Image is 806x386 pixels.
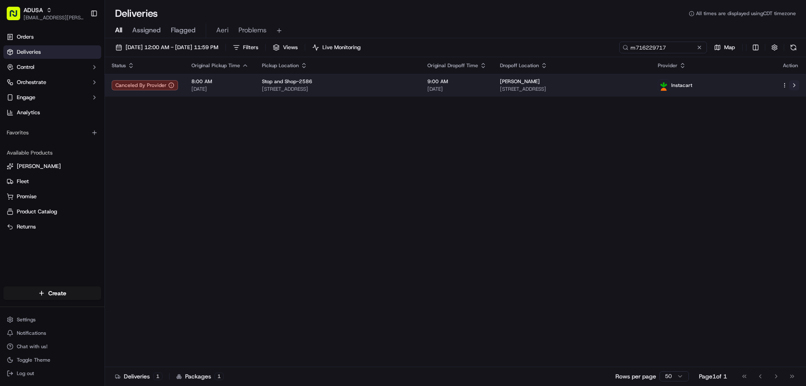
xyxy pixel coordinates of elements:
span: [PERSON_NAME] [500,78,540,85]
span: 9:00 AM [427,78,487,85]
span: Filters [243,44,258,51]
button: Product Catalog [3,205,101,218]
button: Create [3,286,101,300]
span: Pickup Location [262,62,299,69]
span: Returns [17,223,36,231]
p: Rows per page [615,372,656,381]
button: ADUSA [24,6,43,14]
button: Returns [3,220,101,234]
button: Orchestrate [3,76,101,89]
button: Settings [3,314,101,326]
span: Assigned [132,25,161,35]
a: Promise [7,193,98,200]
div: Available Products [3,146,101,160]
span: Live Monitoring [322,44,361,51]
span: Instacart [671,82,692,89]
p: Welcome 👋 [8,34,153,47]
a: Fleet [7,178,98,185]
span: Orchestrate [17,79,46,86]
span: Orders [17,33,34,41]
button: Engage [3,91,101,104]
span: Chat with us! [17,343,47,350]
button: Notifications [3,327,101,339]
a: Deliveries [3,45,101,59]
span: Dropoff Location [500,62,539,69]
button: Chat with us! [3,341,101,352]
span: Fleet [17,178,29,185]
div: 📗 [8,123,15,129]
div: 1 [153,373,162,380]
span: Pylon [84,142,102,149]
span: All [115,25,122,35]
span: Knowledge Base [17,122,64,130]
span: API Documentation [79,122,135,130]
button: Control [3,60,101,74]
button: Live Monitoring [309,42,364,53]
span: Problems [238,25,267,35]
span: [PERSON_NAME] [17,163,61,170]
span: Notifications [17,330,46,336]
span: Product Catalog [17,208,57,215]
a: Product Catalog [7,208,98,215]
button: Refresh [788,42,799,53]
button: Start new chat [143,83,153,93]
span: [STREET_ADDRESS] [500,86,644,92]
img: 1736555255976-a54dd68f-1ca7-489b-9aae-adbdc363a1c4 [8,80,24,95]
span: Stop and Shop-2586 [262,78,312,85]
a: Powered byPylon [59,142,102,149]
a: [PERSON_NAME] [7,163,98,170]
span: Settings [17,316,36,323]
button: [EMAIL_ADDRESS][PERSON_NAME][DOMAIN_NAME] [24,14,84,21]
span: [DATE] [191,86,249,92]
input: Got a question? Start typing here... [22,54,151,63]
button: Log out [3,368,101,379]
span: Map [724,44,735,51]
a: Returns [7,223,98,231]
button: Filters [229,42,262,53]
button: Map [710,42,739,53]
span: Deliveries [124,372,150,381]
button: [DATE] 12:00 AM - [DATE] 11:59 PM [112,42,222,53]
div: 1 [215,373,224,380]
span: Packages [185,372,211,381]
div: 💻 [71,123,78,129]
div: Action [782,62,799,69]
span: Analytics [17,109,40,116]
span: Log out [17,370,34,377]
span: Control [17,63,34,71]
span: [DATE] 12:00 AM - [DATE] 11:59 PM [126,44,218,51]
button: Promise [3,190,101,203]
div: Start new chat [29,80,138,89]
img: profile_instacart_ahold_partner.png [658,80,669,91]
div: Favorites [3,126,101,139]
span: Original Pickup Time [191,62,240,69]
a: Analytics [3,106,101,119]
a: Orders [3,30,101,44]
span: Promise [17,193,37,200]
button: ADUSA[EMAIL_ADDRESS][PERSON_NAME][DOMAIN_NAME] [3,3,87,24]
span: Aeri [216,25,228,35]
button: Canceled By Provider [112,80,178,90]
span: All times are displayed using CDT timezone [696,10,796,17]
button: [PERSON_NAME] [3,160,101,173]
span: [DATE] [427,86,487,92]
span: Views [283,44,298,51]
span: Toggle Theme [17,357,50,363]
span: Flagged [171,25,196,35]
span: Create [48,289,66,297]
h1: Deliveries [115,7,158,20]
span: Engage [17,94,35,101]
span: Original Dropoff Time [427,62,478,69]
div: We're available if you need us! [29,89,106,95]
button: Fleet [3,175,101,188]
div: Page 1 of 1 [699,372,727,381]
a: 💻API Documentation [68,118,138,134]
span: Deliveries [17,48,41,56]
span: Provider [658,62,678,69]
button: Views [269,42,301,53]
input: Type to search [619,42,707,53]
button: Toggle Theme [3,354,101,366]
span: Status [112,62,126,69]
